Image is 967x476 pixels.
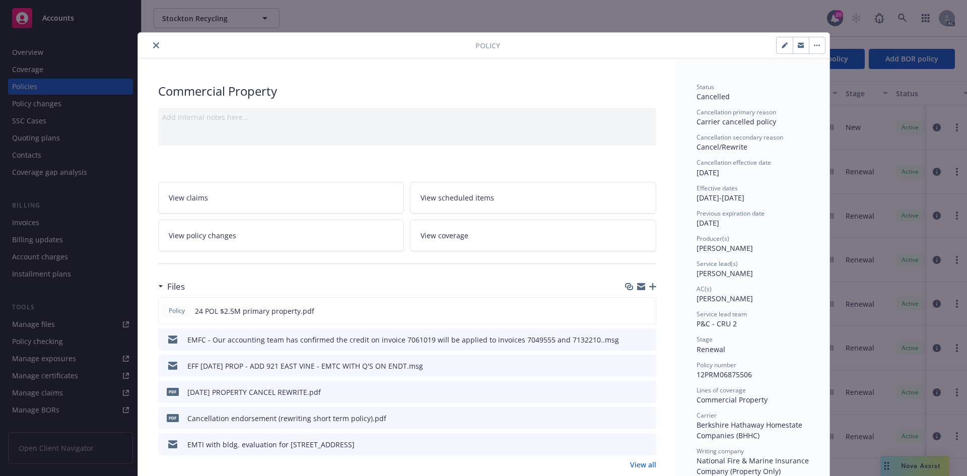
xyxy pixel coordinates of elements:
span: Carrier [697,411,717,420]
span: Carrier cancelled policy [697,117,776,126]
button: download file [627,334,635,345]
div: EMTI with bldg. evaluation for [STREET_ADDRESS] [187,439,355,450]
span: Lines of coverage [697,386,746,394]
span: Berkshire Hathaway Homestate Companies (BHHC) [697,420,804,440]
span: View policy changes [169,230,236,241]
span: View coverage [421,230,468,241]
span: [DATE] [697,168,719,177]
span: Cancel/Rewrite [697,142,747,152]
button: download file [627,439,635,450]
div: EFF [DATE] PROP - ADD 921 EAST VINE - EMTC WITH Q'S ON ENDT.msg [187,361,423,371]
span: Cancellation primary reason [697,108,776,116]
span: Policy number [697,361,736,369]
div: Add internal notes here... [162,112,652,122]
div: Commercial Property [158,83,656,100]
button: preview file [643,387,652,397]
button: download file [627,387,635,397]
button: preview file [643,439,652,450]
div: [DATE] PROPERTY CANCEL REWRITE.pdf [187,387,321,397]
span: Stage [697,335,713,344]
div: Cancellation endorsement (rewriting short term policy).pdf [187,413,386,424]
span: View scheduled items [421,192,494,203]
button: preview file [643,413,652,424]
span: [PERSON_NAME] [697,243,753,253]
a: View all [630,459,656,470]
button: download file [627,306,635,316]
span: [PERSON_NAME] [697,268,753,278]
span: AC(s) [697,285,712,293]
span: Status [697,83,714,91]
span: Effective dates [697,184,738,192]
div: [DATE] - [DATE] [697,184,809,203]
div: Commercial Property [697,394,809,405]
span: pdf [167,414,179,422]
div: EMFC - Our accounting team has confirmed the credit on invoice 7061019 will be applied to invoice... [187,334,619,345]
span: Service lead(s) [697,259,738,268]
span: Producer(s) [697,234,729,243]
span: 12PRM06875506 [697,370,752,379]
button: close [150,39,162,51]
span: [DATE] [697,218,719,228]
span: Previous expiration date [697,209,765,218]
button: preview file [643,306,652,316]
span: 24 POL $2.5M primary property.pdf [195,306,314,316]
span: Cancellation effective date [697,158,771,167]
span: View claims [169,192,208,203]
button: download file [627,361,635,371]
div: Files [158,280,185,293]
span: Renewal [697,345,725,354]
h3: Files [167,280,185,293]
span: Cancelled [697,92,730,101]
span: Policy [167,306,187,315]
a: View coverage [410,220,656,251]
a: View policy changes [158,220,404,251]
span: P&C - CRU 2 [697,319,737,328]
a: View scheduled items [410,182,656,214]
a: View claims [158,182,404,214]
span: Service lead team [697,310,747,318]
button: preview file [643,361,652,371]
span: Policy [475,40,500,51]
button: download file [627,413,635,424]
span: Writing company [697,447,744,455]
span: Cancellation secondary reason [697,133,783,142]
span: [PERSON_NAME] [697,294,753,303]
span: National Fire & Marine Insurance Company (Property Only) [697,456,811,476]
span: pdf [167,388,179,395]
button: preview file [643,334,652,345]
